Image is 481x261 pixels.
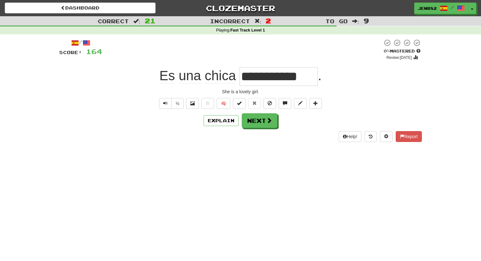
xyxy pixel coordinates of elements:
[86,47,102,55] span: 164
[201,98,214,109] button: Favorite sentence (alt+f)
[248,98,261,109] button: Reset to 0% Mastered (alt+r)
[179,68,201,83] span: una
[204,115,239,126] button: Explain
[266,17,271,25] span: 2
[171,98,184,109] button: ½
[217,98,230,109] button: 🧠
[59,50,82,55] span: Score:
[98,18,129,24] span: Correct
[294,98,307,109] button: Edit sentence (alt+d)
[365,131,377,142] button: Round history (alt+y)
[205,68,236,83] span: chica
[279,98,291,109] button: Discuss sentence (alt+u)
[158,98,184,109] div: Text-to-speech controls
[384,48,390,53] span: 0 %
[339,131,361,142] button: Help!
[387,55,412,60] small: Review: [DATE]
[364,17,369,25] span: 9
[133,18,140,24] span: :
[186,98,199,109] button: Show image (alt+x)
[159,68,175,83] span: Es
[254,18,261,24] span: :
[230,28,265,32] strong: Fast Track Level 1
[59,39,102,47] div: /
[242,113,277,128] button: Next
[325,18,348,24] span: To go
[159,98,172,109] button: Play sentence audio (ctl+space)
[233,98,246,109] button: Set this sentence to 100% Mastered (alt+m)
[414,3,468,14] a: Jenr82 /
[318,68,322,83] span: .
[263,98,276,109] button: Ignore sentence (alt+i)
[5,3,156,13] a: Dashboard
[396,131,422,142] button: Report
[145,17,156,25] span: 21
[59,88,422,95] div: She is a lovely girl.
[165,3,316,14] a: Clozemaster
[451,5,454,10] span: /
[210,18,250,24] span: Incorrect
[309,98,322,109] button: Add to collection (alt+a)
[382,48,422,54] div: Mastered
[352,18,359,24] span: :
[418,5,437,11] span: Jenr82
